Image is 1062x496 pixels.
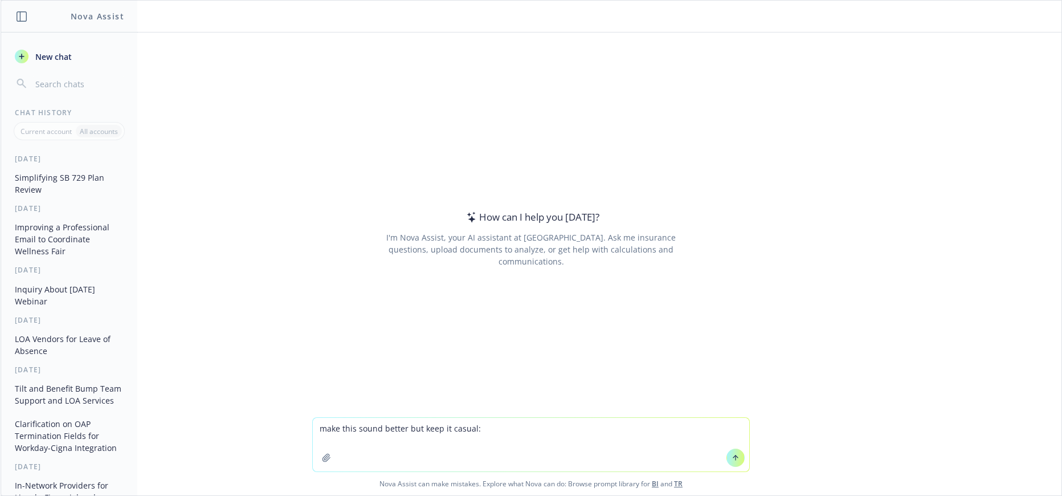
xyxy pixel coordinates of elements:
[463,210,599,225] div: How can I help you [DATE]?
[1,315,137,325] div: [DATE]
[10,330,128,360] button: LOA Vendors for Leave of Absence
[80,127,118,136] p: All accounts
[674,479,683,489] a: TR
[1,265,137,275] div: [DATE]
[10,414,128,457] button: Clarification on OAP Termination Fields for Workday-Cigna Integration
[10,168,128,199] button: Simplifying SB 729 Plan Review
[313,418,749,471] textarea: make this sound better but keep it casual:
[33,51,72,63] span: New chat
[10,379,128,410] button: Tilt and Benefit Bump Team Support and LOA Services
[71,10,124,22] h1: Nova Assist
[21,127,72,136] p: Current account
[10,280,128,311] button: Inquiry About [DATE] Webinar
[1,462,137,471] div: [DATE]
[652,479,659,489] a: BI
[33,76,124,92] input: Search chats
[10,46,128,67] button: New chat
[1,365,137,375] div: [DATE]
[370,231,691,267] div: I'm Nova Assist, your AI assistant at [GEOGRAPHIC_DATA]. Ask me insurance questions, upload docum...
[10,218,128,261] button: Improving a Professional Email to Coordinate Wellness Fair
[1,204,137,213] div: [DATE]
[5,472,1057,495] span: Nova Assist can make mistakes. Explore what Nova can do: Browse prompt library for and
[1,108,137,117] div: Chat History
[1,154,137,164] div: [DATE]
